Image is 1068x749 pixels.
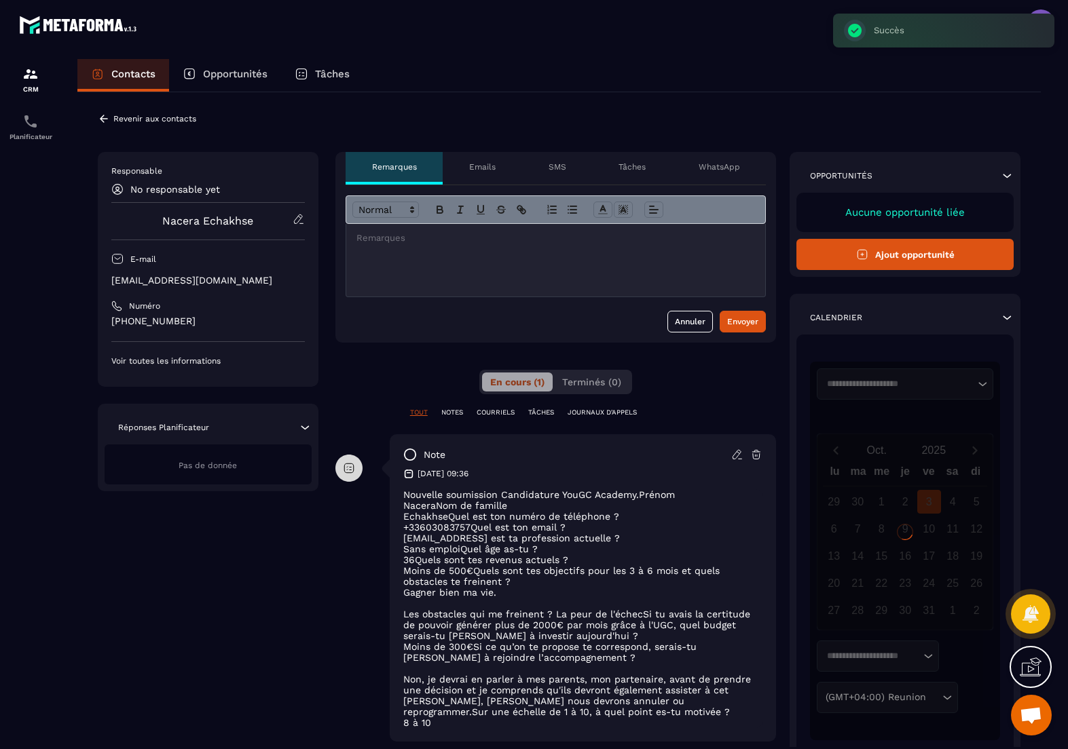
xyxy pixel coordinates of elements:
p: Voir toutes les informations [111,356,305,366]
a: Tâches [281,59,363,92]
button: En cours (1) [482,372,553,391]
img: scheduler [22,113,39,130]
p: SMS [549,161,566,172]
p: Sans emploiQuel âge as-tu ? [403,543,763,554]
a: Contacts [77,59,169,92]
p: +33603083757Quel est ton email ? [403,522,763,533]
p: Emails [469,161,496,172]
p: WhatsApp [699,161,740,172]
p: Planificateur [3,133,58,140]
p: Remarques [372,161,417,172]
button: Ajout opportunité [796,239,1014,270]
p: Contacts [111,68,155,80]
p: JOURNAUX D'APPELS [568,408,637,417]
p: Tâches [619,161,646,172]
p: [EMAIL_ADDRESS] est ta profession actuelle ? [403,533,763,543]
a: Opportunités [169,59,281,92]
p: Responsable [111,166,305,176]
a: schedulerschedulerPlanificateur [3,103,58,151]
p: 8 à 10 [403,717,763,728]
img: logo [19,12,141,37]
span: En cours (1) [490,377,545,387]
p: Opportunités [810,170,872,181]
p: Numéro [129,301,160,311]
p: Moins de 300€Si ce qu’on te propose te correspond, serais-tu [PERSON_NAME] à rejoindre l’accompag... [403,641,763,663]
p: NaceraNom de famille [403,500,763,511]
p: No responsable yet [130,184,220,195]
div: Envoyer [727,315,758,328]
p: note [424,448,445,461]
span: Terminés (0) [562,377,621,387]
p: NOTES [441,408,463,417]
p: TOUT [410,408,428,417]
button: Annuler [667,311,713,332]
p: [DATE] 09:36 [418,468,468,479]
p: Non, je devrai en parler à mes parents, mon partenaire, avant de prendre une décision et je compr... [403,674,763,717]
p: Moins de 500€Quels sont tes objectifs pour les 3 à 6 mois et quels obstacles te freinent ? [403,565,763,587]
p: Les obstacles qui me freinent ? La peur de l'échecSi tu avais la certitude de pouvoir générer plu... [403,609,763,641]
p: E-mail [130,254,156,265]
p: TÂCHES [528,408,554,417]
img: formation [22,66,39,82]
p: Gagner bien ma vie. [403,587,763,598]
span: Pas de donnée [179,461,237,470]
p: Aucune opportunité liée [810,206,1000,218]
p: Nouvelle soumission Candidature YouGC Academy.Prénom [403,489,763,500]
a: formationformationCRM [3,56,58,103]
p: [PHONE_NUMBER] [111,315,305,328]
button: Terminés (0) [554,372,629,391]
p: Calendrier [810,312,862,323]
p: EchakhseQuel est ton numéro de téléphone ? [403,511,763,522]
div: Ouvrir le chat [1011,695,1052,735]
p: COURRIELS [477,408,515,417]
p: [EMAIL_ADDRESS][DOMAIN_NAME] [111,274,305,287]
p: 36Quels sont tes revenus actuels ? [403,554,763,565]
p: CRM [3,85,58,93]
button: Envoyer [720,311,766,332]
p: Revenir aux contacts [113,114,196,123]
a: Nacera Echakhse [162,214,253,227]
p: Réponses Planificateur [118,422,209,433]
p: Tâches [315,68,350,80]
p: Opportunités [203,68,268,80]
